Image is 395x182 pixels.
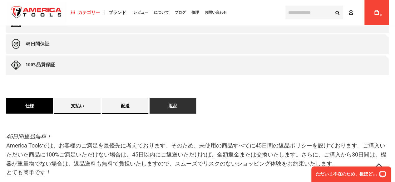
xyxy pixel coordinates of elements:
font: America Toolsでは、お客様のご満足を最優先に考えております。そのため、未使用の商品すべてに45日間の返品ポリシーを設けております。ご購入いただいた商品に100%ご満足いただけない場合... [6,142,386,167]
a: カテゴリー [68,8,103,17]
font: カテゴリー [78,10,100,15]
font: お問い合わせ [205,10,227,15]
font: ただいま不在のため、後ほど再度ご確認ください。 [9,9,109,14]
a: 修理 [189,8,202,17]
a: レビュー [131,8,151,17]
font: 0 [380,13,382,17]
font: について [154,10,169,15]
font: ブランド [109,10,126,15]
a: お問い合わせ [202,8,230,17]
font: 100%品質保証 [26,62,55,68]
button: LiveChatチャットウィジェットを開く [72,8,79,16]
button: 検索 [331,7,343,18]
a: について [151,8,172,17]
font: ブログ [175,10,186,15]
font: 45日間返品無料！ [6,133,52,140]
a: 支払い [54,98,101,114]
img: アメリカツール [6,1,67,24]
iframe: LiveChatチャットウィジェット [307,162,395,182]
font: 返品 [169,103,177,108]
a: ブログ [172,8,189,17]
font: 配送 [121,103,130,108]
font: アカウント [356,10,378,15]
font: 45日間保証 [26,41,49,47]
a: 店舗ロゴ [6,1,67,24]
font: 仕様 [25,103,34,108]
font: とても簡単です！ [6,169,51,175]
font: 修理 [191,10,199,15]
font: レビュー [133,10,148,15]
font: 支払い [71,103,84,108]
a: 配送 [102,98,148,114]
a: 仕様 [6,98,53,114]
a: 返品 [150,98,196,114]
a: ブランド [106,8,129,17]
